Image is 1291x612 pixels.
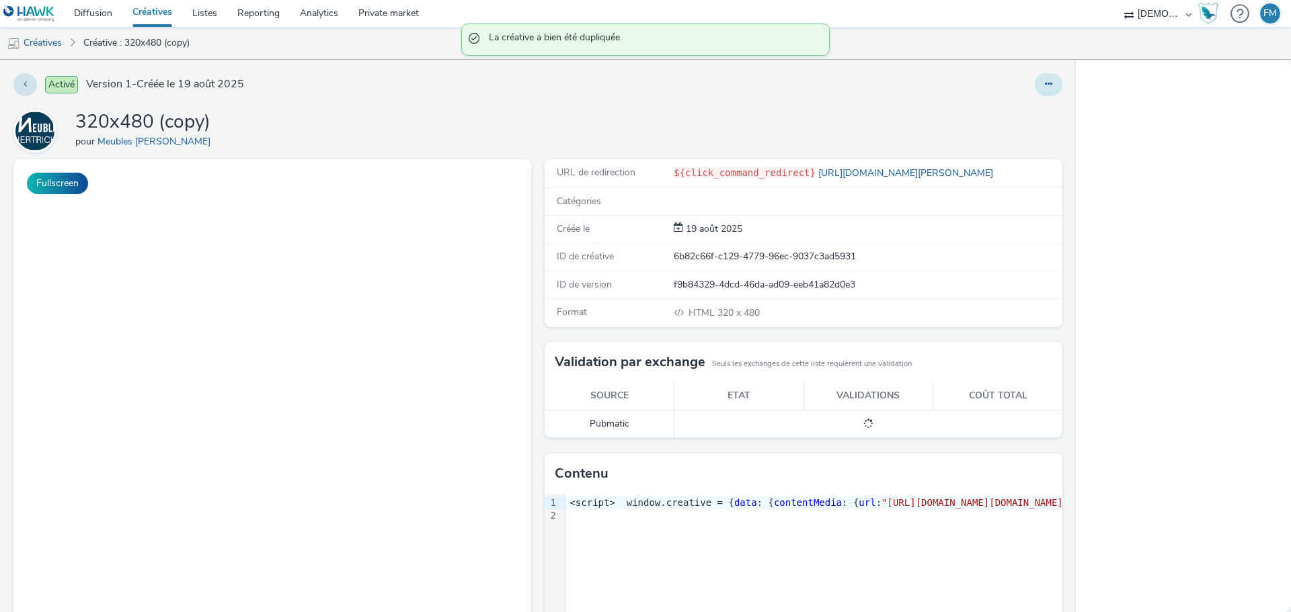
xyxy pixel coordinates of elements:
a: Meubles Hertrich [13,124,62,137]
span: 320 x 480 [687,306,760,319]
h3: Contenu [555,464,609,484]
span: data [734,497,757,508]
code: ${click_command_redirect} [674,167,816,178]
div: Création 19 août 2025, 15:19 [683,222,742,236]
span: Format [557,306,587,318]
small: Seuls les exchanges de cette liste requièrent une validation [712,359,912,369]
a: [URL][DOMAIN_NAME][PERSON_NAME] [816,167,999,179]
button: Fullscreen [27,173,88,194]
span: Catégories [557,195,601,208]
span: La créative a bien été dupliquée [489,31,816,48]
span: Activé [45,76,78,93]
a: Hawk Academy [1198,3,1224,24]
span: ID de créative [557,250,614,263]
span: URL de redirection [557,166,635,179]
span: 19 août 2025 [683,222,742,235]
th: Source [545,382,674,410]
div: 1 [545,496,558,510]
th: Coût total [933,382,1063,410]
th: Validations [804,382,933,410]
div: 6b82c66f-c129-4779-96ec-9037c3ad5931 [674,250,1061,263]
th: Etat [674,382,804,410]
div: f9b84329-4dcd-46da-ad09-eeb41a82d0e3 [674,278,1061,292]
img: mobile [7,37,20,50]
span: url [859,497,875,508]
h1: 320x480 (copy) [75,110,216,135]
div: 2 [545,509,558,523]
td: Pubmatic [545,410,674,437]
span: HTML [689,306,717,319]
h3: Validation par exchange [555,352,705,372]
img: Meubles Hertrich [15,112,54,150]
img: Hawk Academy [1198,3,1218,24]
img: undefined Logo [3,5,55,22]
span: ID de version [557,278,612,291]
a: Meubles [PERSON_NAME] [97,135,216,148]
a: Créative : 320x480 (copy) [77,27,196,59]
span: Créée le [557,222,590,235]
span: contentMedia [774,497,842,508]
span: Version 1 - Créée le 19 août 2025 [86,77,244,92]
span: pour [75,135,97,148]
div: FM [1263,3,1277,24]
span: "[URL][DOMAIN_NAME][DOMAIN_NAME]" [882,497,1068,508]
